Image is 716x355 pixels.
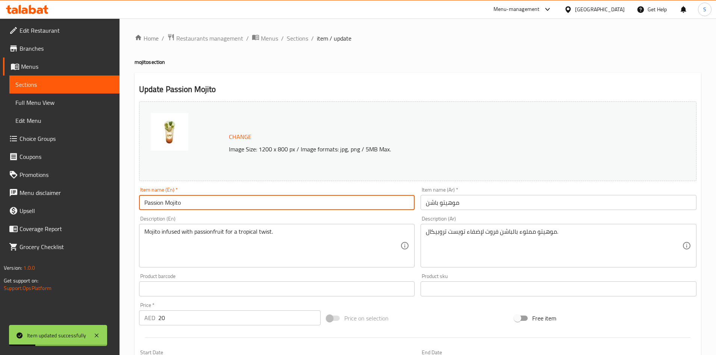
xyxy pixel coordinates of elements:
[27,331,86,340] div: Item updated successfully
[3,130,120,148] a: Choice Groups
[3,202,120,220] a: Upsell
[15,116,114,125] span: Edit Menu
[421,281,696,296] input: Please enter product sku
[229,131,251,142] span: Change
[15,98,114,107] span: Full Menu View
[3,166,120,184] a: Promotions
[167,33,243,43] a: Restaurants management
[3,39,120,57] a: Branches
[311,34,314,43] li: /
[139,281,415,296] input: Please enter product barcode
[20,224,114,233] span: Coverage Report
[3,184,120,202] a: Menu disclaimer
[21,62,114,71] span: Menus
[20,152,114,161] span: Coupons
[135,33,701,43] nav: breadcrumb
[252,33,278,43] a: Menus
[532,314,556,323] span: Free item
[20,134,114,143] span: Choice Groups
[20,170,114,179] span: Promotions
[135,34,159,43] a: Home
[135,58,701,66] h4: mojito section
[176,34,243,43] span: Restaurants management
[9,112,120,130] a: Edit Menu
[575,5,625,14] div: [GEOGRAPHIC_DATA]
[4,263,22,273] span: Version:
[4,276,38,286] span: Get support on:
[3,238,120,256] a: Grocery Checklist
[15,80,114,89] span: Sections
[317,34,351,43] span: item / update
[426,228,682,264] textarea: موهيتو مملوء بالباشن فروت لإضفاء تويست تروبيكال.
[281,34,284,43] li: /
[261,34,278,43] span: Menus
[144,313,155,322] p: AED
[226,145,627,154] p: Image Size: 1200 x 800 px / Image formats: jpg, png / 5MB Max.
[144,228,401,264] textarea: Mojito infused with passionfruit for a tropical twist.
[4,283,51,293] a: Support.OpsPlatform
[20,26,114,35] span: Edit Restaurant
[3,21,120,39] a: Edit Restaurant
[3,57,120,76] a: Menus
[23,263,35,273] span: 1.0.0
[493,5,540,14] div: Menu-management
[226,129,254,145] button: Change
[20,206,114,215] span: Upsell
[9,94,120,112] a: Full Menu View
[139,84,696,95] h2: Update Passion Mojito
[158,310,321,325] input: Please enter price
[139,195,415,210] input: Enter name En
[20,188,114,197] span: Menu disclaimer
[246,34,249,43] li: /
[9,76,120,94] a: Sections
[703,5,706,14] span: S
[151,113,188,151] img: Passion_mojito638949312480037646.jpg
[3,220,120,238] a: Coverage Report
[20,242,114,251] span: Grocery Checklist
[20,44,114,53] span: Branches
[344,314,389,323] span: Price on selection
[162,34,164,43] li: /
[3,148,120,166] a: Coupons
[421,195,696,210] input: Enter name Ar
[287,34,308,43] a: Sections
